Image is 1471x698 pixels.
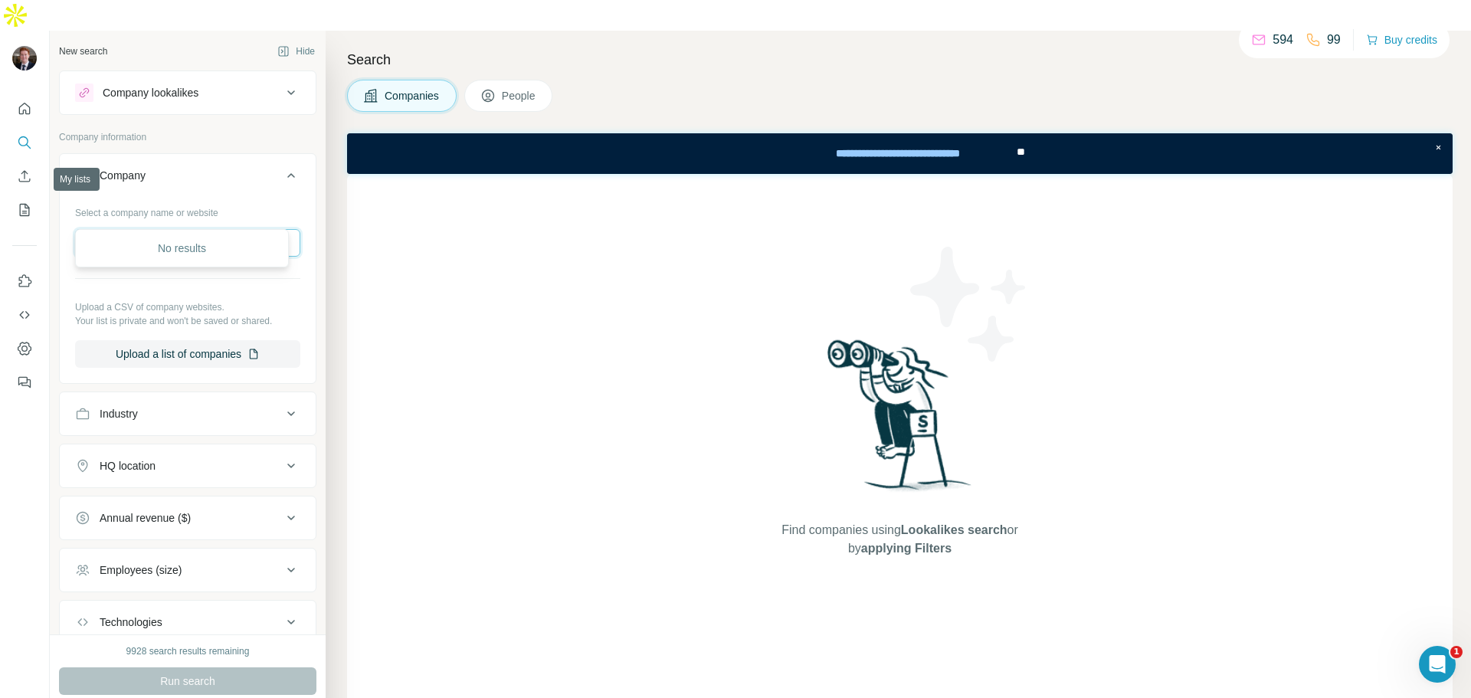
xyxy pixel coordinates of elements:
[12,267,37,295] button: Use Surfe on LinkedIn
[100,458,156,474] div: HQ location
[79,233,285,264] div: No results
[12,129,37,156] button: Search
[126,644,250,658] div: 9928 search results remaining
[12,369,37,396] button: Feedback
[60,447,316,484] button: HQ location
[59,44,107,58] div: New search
[75,300,300,314] p: Upload a CSV of company websites.
[1419,646,1456,683] iframe: Intercom live chat
[75,200,300,220] div: Select a company name or website
[12,335,37,362] button: Dashboard
[12,95,37,123] button: Quick start
[100,614,162,630] div: Technologies
[75,340,300,368] button: Upload a list of companies
[821,336,980,506] img: Surfe Illustration - Woman searching with binoculars
[60,74,316,111] button: Company lookalikes
[60,604,316,641] button: Technologies
[12,301,37,329] button: Use Surfe API
[12,196,37,224] button: My lists
[1450,646,1463,658] span: 1
[12,162,37,190] button: Enrich CSV
[1327,31,1341,49] p: 99
[861,542,952,555] span: applying Filters
[385,88,441,103] span: Companies
[100,168,146,183] div: Company
[12,46,37,70] img: Avatar
[900,235,1038,373] img: Surfe Illustration - Stars
[100,562,182,578] div: Employees (size)
[100,406,138,421] div: Industry
[59,130,316,144] p: Company information
[60,500,316,536] button: Annual revenue ($)
[60,552,316,588] button: Employees (size)
[347,133,1453,174] iframe: Banner
[60,395,316,432] button: Industry
[103,85,198,100] div: Company lookalikes
[777,521,1022,558] span: Find companies using or by
[502,88,537,103] span: People
[347,49,1453,70] h4: Search
[901,523,1007,536] span: Lookalikes search
[60,157,316,200] button: Company
[1366,29,1437,51] button: Buy credits
[1273,31,1293,49] p: 594
[267,40,326,63] button: Hide
[100,510,191,526] div: Annual revenue ($)
[75,314,300,328] p: Your list is private and won't be saved or shared.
